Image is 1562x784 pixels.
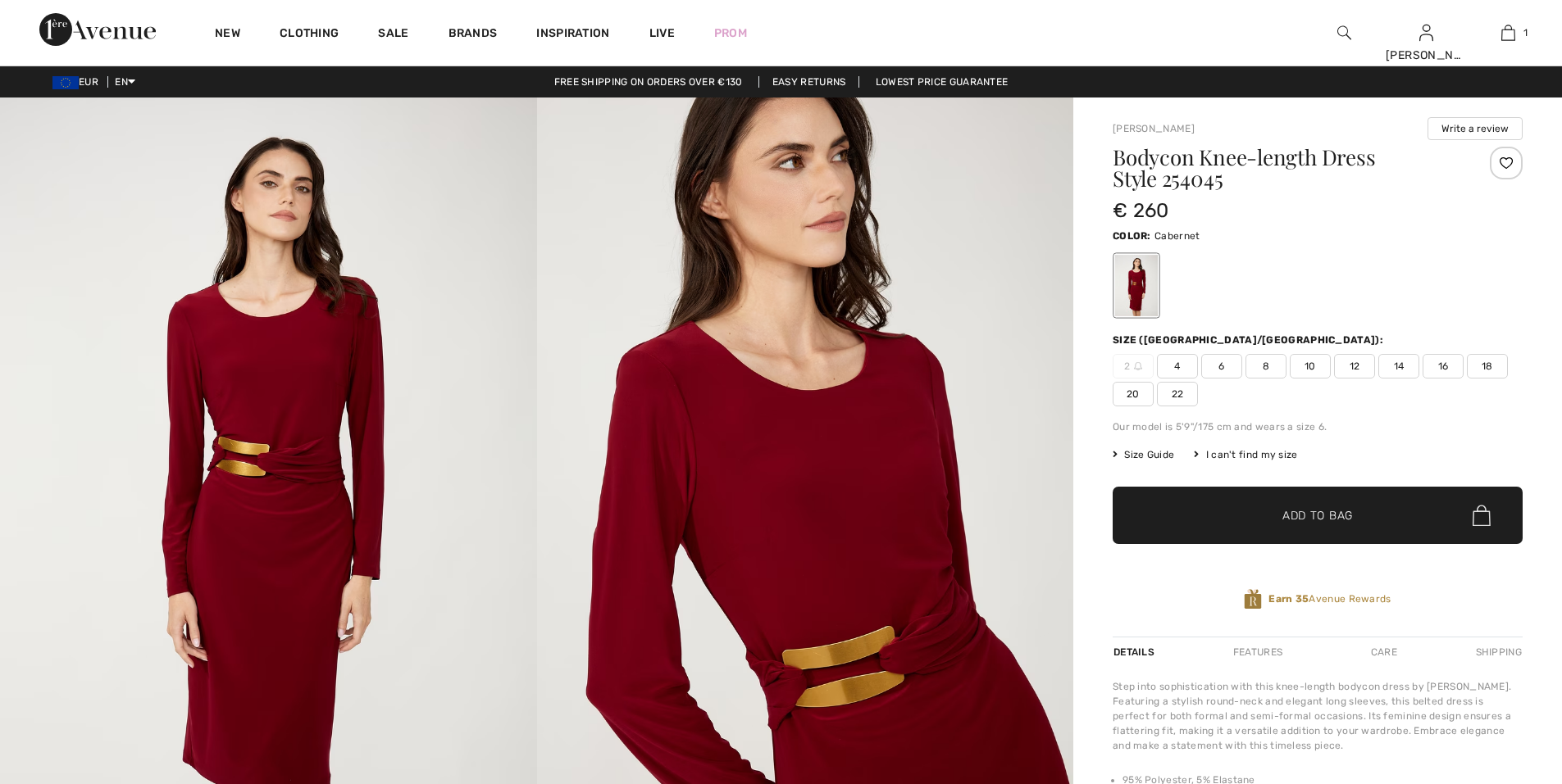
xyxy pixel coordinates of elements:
div: Size ([GEOGRAPHIC_DATA]/[GEOGRAPHIC_DATA]): [1113,333,1387,347]
span: Size Guide [1113,447,1174,462]
span: Cabernet [1154,230,1200,242]
img: Euro [52,76,79,89]
a: Easy Returns [758,76,860,88]
a: Brands [449,26,498,43]
span: EUR [52,76,105,88]
span: 18 [1467,354,1508,378]
span: 22 [1157,382,1198,406]
button: Add to Bag [1113,487,1523,544]
div: Care [1357,637,1411,667]
h1: Bodycon Knee-length Dress Style 254045 [1113,147,1455,189]
a: Sale [378,26,408,43]
a: Prom [714,25,747,42]
a: Clothing [280,26,339,43]
a: 1 [1468,23,1548,43]
span: Add to Bag [1282,507,1353,524]
strong: Earn 35 [1268,593,1309,605]
span: Color: [1113,230,1151,242]
span: 14 [1378,354,1419,378]
span: 1 [1523,25,1528,40]
a: Free shipping on orders over €130 [541,76,756,88]
button: Write a review [1428,117,1523,140]
span: 2 [1113,354,1154,378]
img: Bag.svg [1473,505,1491,526]
img: My Info [1419,23,1433,43]
div: I can't find my size [1194,447,1297,462]
span: 12 [1334,354,1375,378]
img: 1ère Avenue [39,13,156,46]
div: Our model is 5'9"/175 cm and wears a size 6. [1113,419,1523,434]
span: EN [115,76,135,88]
a: New [215,26,240,43]
a: Live [649,25,675,42]
div: Shipping [1472,637,1523,667]
span: 16 [1423,354,1464,378]
span: 4 [1157,354,1198,378]
span: 6 [1201,354,1242,378]
span: 20 [1113,382,1154,406]
div: Step into sophistication with this knee-length bodycon dress by [PERSON_NAME]. Featuring a stylis... [1113,679,1523,753]
a: [PERSON_NAME] [1113,123,1195,134]
div: Details [1113,637,1159,667]
div: Features [1219,637,1296,667]
span: 8 [1246,354,1286,378]
div: [PERSON_NAME] [1386,47,1466,64]
img: Avenue Rewards [1244,588,1262,610]
span: Inspiration [536,26,609,43]
span: Avenue Rewards [1268,591,1391,606]
div: Cabernet [1115,255,1158,316]
img: My Bag [1501,23,1515,43]
img: ring-m.svg [1134,362,1142,370]
span: € 260 [1113,199,1169,222]
a: Sign In [1419,25,1433,40]
span: 10 [1290,354,1331,378]
a: Lowest Price Guarantee [863,76,1022,88]
img: search the website [1337,23,1351,43]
